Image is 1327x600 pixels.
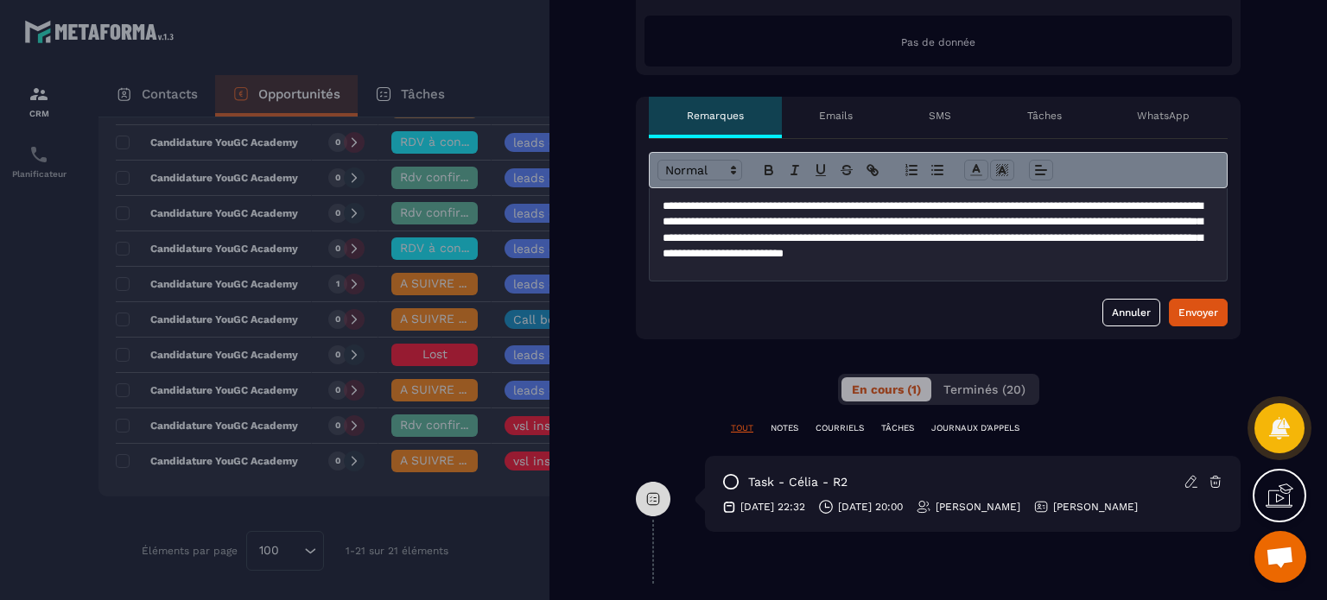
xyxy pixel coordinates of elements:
[1027,109,1062,123] p: Tâches
[740,500,805,514] p: [DATE] 22:32
[929,109,951,123] p: SMS
[1053,500,1138,514] p: [PERSON_NAME]
[936,500,1020,514] p: [PERSON_NAME]
[687,109,744,123] p: Remarques
[731,422,753,434] p: TOUT
[838,500,903,514] p: [DATE] 20:00
[819,109,853,123] p: Emails
[901,36,975,48] span: Pas de donnée
[816,422,864,434] p: COURRIELS
[881,422,914,434] p: TÂCHES
[748,474,848,490] p: task - Célia - R2
[931,422,1019,434] p: JOURNAUX D'APPELS
[1137,109,1190,123] p: WhatsApp
[1169,299,1228,326] button: Envoyer
[1102,299,1160,326] button: Annuler
[852,382,921,396] span: En cours (1)
[933,377,1036,401] button: Terminés (20)
[1254,531,1306,583] div: Ouvrir le chat
[1178,304,1218,321] div: Envoyer
[943,382,1025,396] span: Terminés (20)
[771,422,798,434] p: NOTES
[841,377,931,401] button: En cours (1)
